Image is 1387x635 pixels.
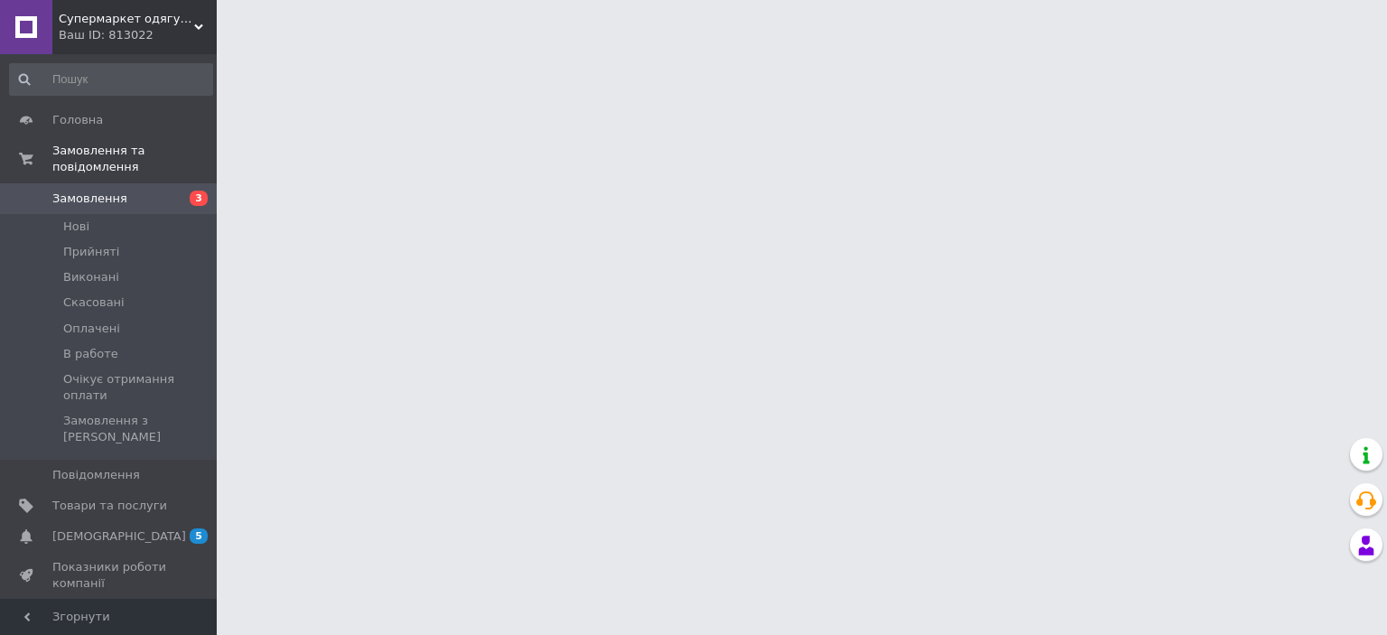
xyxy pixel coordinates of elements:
[52,191,127,207] span: Замовлення
[63,294,125,311] span: Скасовані
[59,11,194,27] span: Супермаркет одягу та взуття Modamart.prom.ua
[63,321,120,337] span: Оплачені
[52,112,103,128] span: Головна
[52,498,167,514] span: Товари та послуги
[190,528,208,544] span: 5
[9,63,213,96] input: Пошук
[52,143,217,175] span: Замовлення та повідомлення
[63,219,89,235] span: Нові
[63,371,211,404] span: Очікує отримання оплати
[59,27,217,43] div: Ваш ID: 813022
[63,346,118,362] span: В работе
[190,191,208,206] span: 3
[52,559,167,592] span: Показники роботи компанії
[63,244,119,260] span: Прийняті
[63,269,119,285] span: Виконані
[63,413,211,445] span: Замовлення з [PERSON_NAME]
[52,467,140,483] span: Повідомлення
[52,528,186,545] span: [DEMOGRAPHIC_DATA]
